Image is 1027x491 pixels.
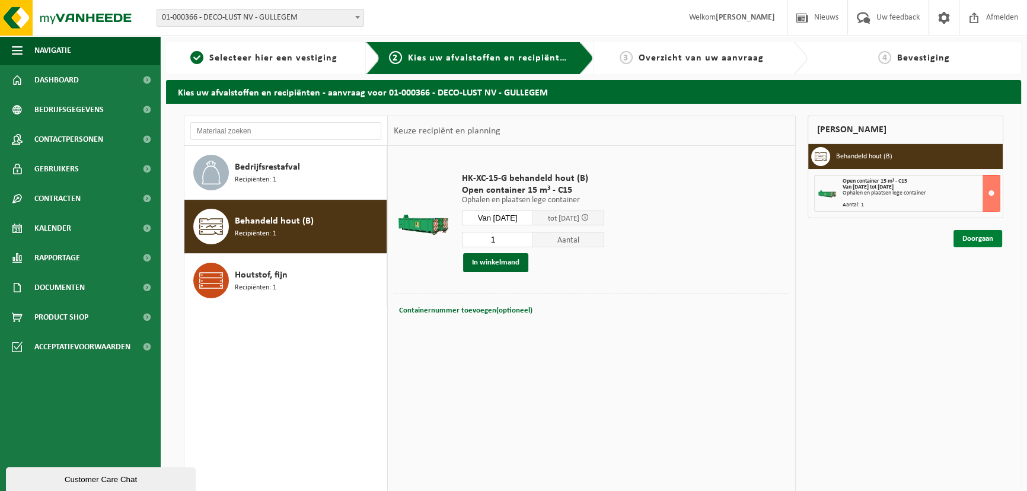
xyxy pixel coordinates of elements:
span: Houtstof, fijn [235,268,288,282]
p: Ophalen en plaatsen lege container [462,196,604,205]
button: Containernummer toevoegen(optioneel) [398,302,534,319]
div: Ophalen en plaatsen lege container [843,190,1000,196]
span: 2 [389,51,402,64]
span: Rapportage [34,243,80,273]
div: [PERSON_NAME] [808,116,1004,144]
span: Documenten [34,273,85,302]
span: Kalender [34,213,71,243]
span: Bevestiging [897,53,950,63]
span: Dashboard [34,65,79,95]
span: Recipiënten: 1 [235,228,276,240]
button: Bedrijfsrestafval Recipiënten: 1 [184,146,387,200]
span: 01-000366 - DECO-LUST NV - GULLEGEM [157,9,364,27]
strong: [PERSON_NAME] [716,13,775,22]
span: Contracten [34,184,81,213]
span: Open container 15 m³ - C15 [462,184,604,196]
div: Aantal: 1 [843,202,1000,208]
span: Selecteer hier een vestiging [209,53,337,63]
button: Houtstof, fijn Recipiënten: 1 [184,254,387,307]
span: Acceptatievoorwaarden [34,332,130,362]
span: 01-000366 - DECO-LUST NV - GULLEGEM [157,9,363,26]
span: tot [DATE] [548,215,579,222]
input: Selecteer datum [462,211,533,225]
span: Behandeld hout (B) [235,214,314,228]
span: Containernummer toevoegen(optioneel) [399,307,532,314]
div: Keuze recipiënt en planning [388,116,506,146]
strong: Van [DATE] tot [DATE] [843,184,894,190]
span: Navigatie [34,36,71,65]
span: 3 [620,51,633,64]
span: Gebruikers [34,154,79,184]
span: Recipiënten: 1 [235,282,276,294]
span: Product Shop [34,302,88,332]
button: Behandeld hout (B) Recipiënten: 1 [184,200,387,254]
span: 1 [190,51,203,64]
span: Contactpersonen [34,125,103,154]
h3: Behandeld hout (B) [836,147,892,166]
span: 4 [878,51,891,64]
span: Bedrijfsgegevens [34,95,104,125]
input: Materiaal zoeken [190,122,381,140]
span: Open container 15 m³ - C15 [843,178,907,184]
span: Aantal [533,232,604,247]
span: Bedrijfsrestafval [235,160,300,174]
span: Overzicht van uw aanvraag [639,53,764,63]
h2: Kies uw afvalstoffen en recipiënten - aanvraag voor 01-000366 - DECO-LUST NV - GULLEGEM [166,80,1021,103]
a: Doorgaan [953,230,1002,247]
span: Kies uw afvalstoffen en recipiënten [408,53,571,63]
iframe: chat widget [6,465,198,491]
span: HK-XC-15-G behandeld hout (B) [462,173,604,184]
button: In winkelmand [463,253,528,272]
span: Recipiënten: 1 [235,174,276,186]
a: 1Selecteer hier een vestiging [172,51,356,65]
